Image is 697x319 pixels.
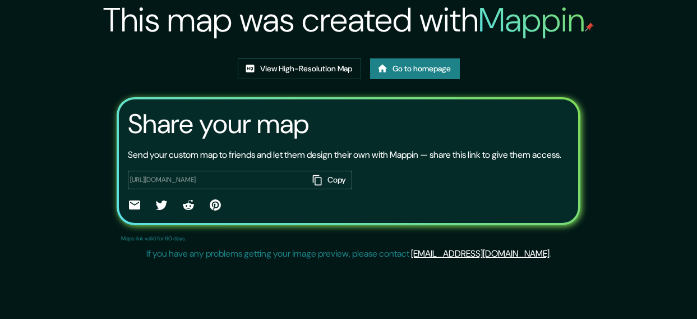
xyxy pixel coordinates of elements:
[128,148,561,162] p: Send your custom map to friends and let them design their own with Mappin — share this link to gi...
[238,58,361,79] a: View High-Resolution Map
[308,171,352,189] button: Copy
[370,58,460,79] a: Go to homepage
[121,234,186,243] p: Maps link valid for 60 days.
[411,248,550,259] a: [EMAIL_ADDRESS][DOMAIN_NAME]
[128,108,309,140] h3: Share your map
[585,22,594,31] img: mappin-pin
[146,247,551,261] p: If you have any problems getting your image preview, please contact .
